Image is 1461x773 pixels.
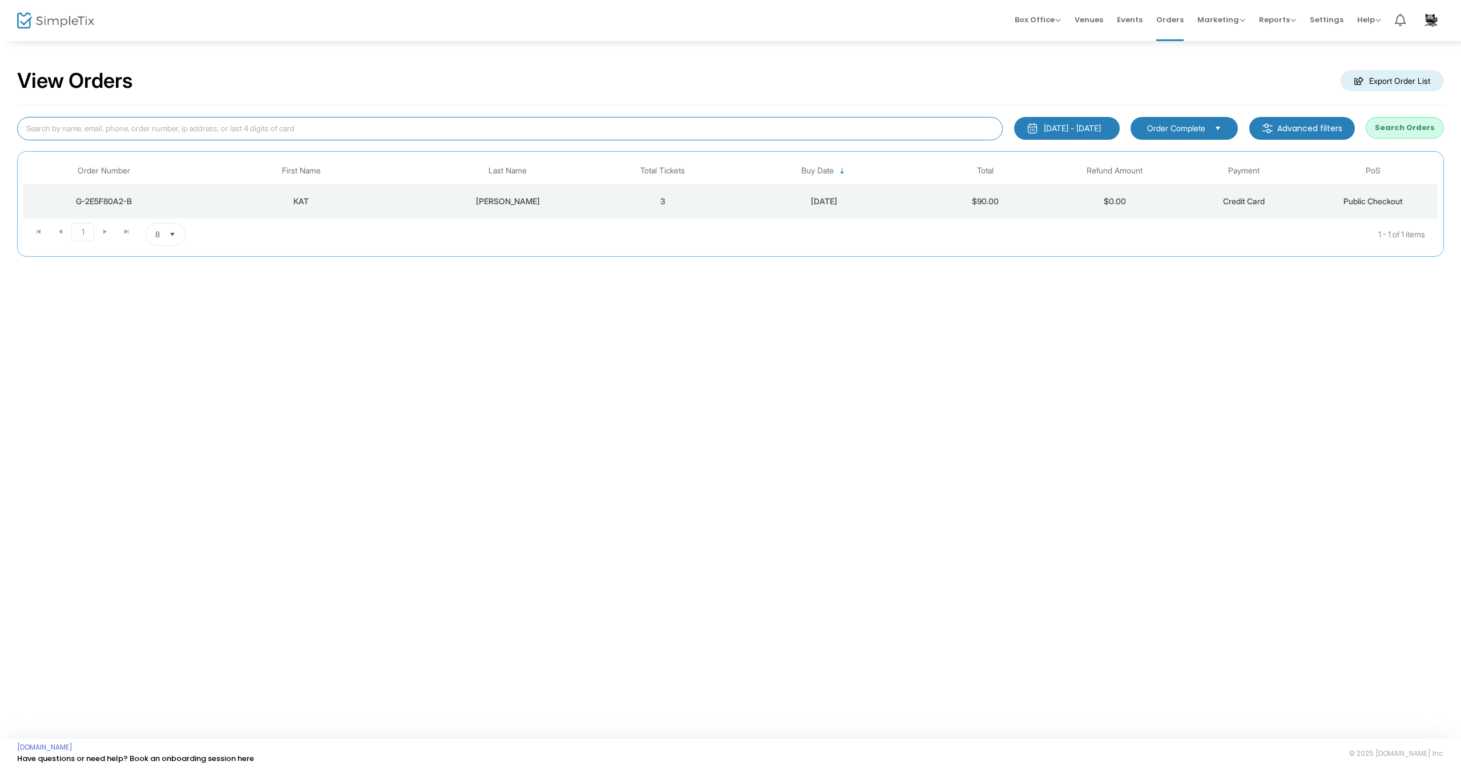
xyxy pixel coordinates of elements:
span: Order Number [78,166,130,176]
div: Data table [23,157,1438,218]
button: [DATE] - [DATE] [1014,117,1120,140]
span: Marketing [1197,14,1245,25]
span: Orders [1156,5,1184,34]
span: Last Name [489,166,527,176]
span: Settings [1310,5,1343,34]
span: Reports [1259,14,1296,25]
div: KAT [188,196,414,207]
a: Have questions or need help? Book an onboarding session here [17,753,254,764]
th: Refund Amount [1050,157,1179,184]
img: filter [1262,123,1273,134]
span: Page 1 [71,223,94,241]
td: $90.00 [921,184,1050,218]
div: G-2E5F80A2-B [26,196,182,207]
span: © 2025 [DOMAIN_NAME] Inc. [1349,749,1444,758]
span: Events [1117,5,1143,34]
m-button: Export Order List [1341,70,1444,91]
span: Public Checkout [1343,196,1403,206]
m-button: Advanced filters [1249,117,1355,140]
button: Select [164,224,180,245]
div: MCCRAW [420,196,595,207]
input: Search by name, email, phone, order number, ip address, or last 4 digits of card [17,117,1003,140]
kendo-pager-info: 1 - 1 of 1 items [299,223,1425,246]
span: Credit Card [1223,196,1265,206]
td: $0.00 [1050,184,1179,218]
span: Help [1357,14,1381,25]
span: Payment [1228,166,1260,176]
span: 8 [155,229,160,240]
button: Select [1210,122,1226,135]
th: Total Tickets [598,157,727,184]
span: Buy Date [801,166,834,176]
span: Order Complete [1147,123,1205,134]
span: PoS [1366,166,1381,176]
span: First Name [282,166,321,176]
td: 3 [598,184,727,218]
span: Venues [1075,5,1103,34]
div: 9/25/2024 [730,196,918,207]
span: Box Office [1015,14,1061,25]
a: [DOMAIN_NAME] [17,743,72,752]
div: [DATE] - [DATE] [1044,123,1101,134]
button: Search Orders [1366,117,1444,139]
h2: View Orders [17,68,133,94]
span: Sortable [838,167,847,176]
img: monthly [1027,123,1038,134]
th: Total [921,157,1050,184]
